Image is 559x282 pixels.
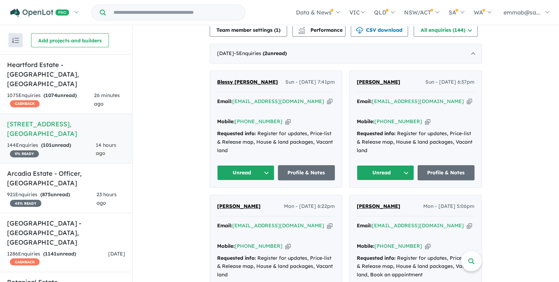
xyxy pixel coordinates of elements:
h5: [GEOGRAPHIC_DATA] - [GEOGRAPHIC_DATA] , [GEOGRAPHIC_DATA] [7,218,125,247]
span: CASHBACK [10,100,40,107]
span: [PERSON_NAME] [357,79,400,85]
img: download icon [356,27,363,34]
button: Copy [327,222,332,229]
strong: Requested info: [357,130,396,137]
h5: Heartford Estate - [GEOGRAPHIC_DATA] , [GEOGRAPHIC_DATA] [7,60,125,89]
span: [PERSON_NAME] [217,203,261,209]
strong: Mobile: [357,118,374,125]
strong: ( unread) [41,142,71,148]
strong: ( unread) [43,92,77,98]
a: Profile & Notes [418,165,475,180]
a: Blessy [PERSON_NAME] [217,78,278,86]
img: line-chart.svg [298,27,305,31]
span: Blessy [PERSON_NAME] [217,79,278,85]
button: All enquiries (144) [414,23,478,37]
strong: ( unread) [43,251,76,257]
strong: Mobile: [357,243,374,249]
button: Copy [285,118,291,125]
img: bar-chart.svg [298,29,305,34]
img: Openlot PRO Logo White [10,8,69,17]
a: [PERSON_NAME] [357,78,400,86]
span: Mon - [DATE] 6:22pm [284,202,335,211]
div: 921 Enquir ies [7,191,97,208]
button: Unread [217,165,274,180]
button: CSV download [351,23,408,37]
span: 2 [264,50,267,56]
strong: Mobile: [217,243,235,249]
div: [DATE] [210,44,482,64]
button: Add projects and builders [31,33,109,47]
h5: Arcadia Estate - Officer , [GEOGRAPHIC_DATA] [7,169,125,188]
a: Profile & Notes [278,165,335,180]
button: Copy [425,118,430,125]
div: 1286 Enquir ies [7,250,108,267]
strong: Requested info: [217,255,256,261]
span: Performance [299,27,343,33]
span: 1141 [45,251,57,257]
strong: Email: [357,222,372,229]
strong: ( unread) [263,50,287,56]
button: Team member settings (1) [210,23,287,37]
strong: Requested info: [357,255,396,261]
a: [PHONE_NUMBER] [374,243,422,249]
div: 1075 Enquir ies [7,91,94,108]
span: Sun - [DATE] 6:37pm [425,78,474,86]
span: Mon - [DATE] 5:06pm [423,202,474,211]
span: Sun - [DATE] 7:41pm [285,78,335,86]
span: 45 % READY [10,200,41,207]
div: Register for updates, Price-list & Release map, House & land packages, Vacant land [217,254,335,279]
button: Copy [467,98,472,105]
span: 14 hours ago [96,142,116,157]
span: 5 % READY [10,150,39,157]
button: Copy [425,242,430,250]
span: 1074 [45,92,57,98]
a: [PERSON_NAME] [357,202,400,211]
a: [PHONE_NUMBER] [235,118,283,125]
a: [EMAIL_ADDRESS][DOMAIN_NAME] [232,222,324,229]
div: 144 Enquir ies [7,141,96,158]
a: [PERSON_NAME] [217,202,261,211]
div: Register for updates, Price-list & Release map, House & land packages, Vacant land [217,130,335,155]
button: Performance [292,23,345,37]
strong: Email: [217,98,232,104]
a: [EMAIL_ADDRESS][DOMAIN_NAME] [232,98,324,104]
span: emmab@sa... [503,9,540,16]
img: sort.svg [12,38,19,43]
a: [EMAIL_ADDRESS][DOMAIN_NAME] [372,98,464,104]
span: 101 [43,142,52,148]
a: [EMAIL_ADDRESS][DOMAIN_NAME] [372,222,464,229]
a: [PHONE_NUMBER] [374,118,422,125]
input: Try estate name, suburb, builder or developer [107,5,244,20]
button: Copy [285,242,291,250]
strong: Email: [217,222,232,229]
strong: Mobile: [217,118,235,125]
span: 26 minutes ago [94,92,120,107]
button: Unread [357,165,414,180]
span: 1 [276,27,279,33]
span: 23 hours ago [97,191,117,206]
span: [DATE] [108,251,125,257]
a: [PHONE_NUMBER] [235,243,283,249]
span: CASHBACK [10,258,40,265]
strong: Email: [357,98,372,104]
span: 875 [42,191,51,198]
button: Copy [467,222,472,229]
span: [PERSON_NAME] [357,203,400,209]
div: Register for updates, Price-list & Release map, House & land packages, Vacant land [357,130,474,155]
h5: [STREET_ADDRESS] , [GEOGRAPHIC_DATA] [7,119,125,138]
strong: Requested info: [217,130,256,137]
span: - 5 Enquir ies [234,50,287,56]
button: Copy [327,98,332,105]
strong: ( unread) [40,191,70,198]
div: Register for updates, Price-list & Release map, House & land packages, Vacant land, Book an appoi... [357,254,474,279]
